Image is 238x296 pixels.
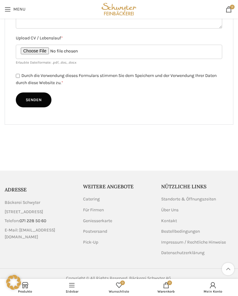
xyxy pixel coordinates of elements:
div: Meine Wunschliste [95,280,143,294]
div: My cart [143,280,190,294]
a: List item link [5,218,77,224]
span: 0 [167,280,172,285]
span: Menu [13,7,25,11]
a: Standorte & Öffnungszeiten [161,196,217,202]
span: Mein Konto [192,289,233,294]
span: Warenkorb [146,289,187,294]
a: Catering [83,196,100,202]
a: Über Uns [161,207,179,213]
input: Senden [16,92,51,107]
h5: Nützliche Links [161,183,233,190]
a: Scroll to top button [222,263,234,275]
a: Site logo [100,6,138,11]
a: Bestellbedingungen [161,228,201,235]
a: Mein Konto [189,280,236,294]
a: Impressum / Rechtliche Hinweise [161,239,227,245]
small: Erlaubte Dateiformate: .pdf, .doc, .docx [16,61,77,65]
a: Datenschutzerklärung [161,250,205,256]
a: Open mobile menu [2,3,29,16]
span: 0 [230,5,235,9]
span: Wunschliste [99,289,139,294]
label: Durch die Verwendung dieses Formulars stimmen Sie dem Speichern und der Verwendung Ihrer Daten du... [16,73,217,85]
label: Upload CV / Lebenslauf [16,35,222,42]
a: 0 [223,3,235,16]
div: Copyright © All Rights Reserved. Bäckerei Schwyter AG. [5,275,233,282]
span: ADRESSE [5,186,27,193]
a: Sidebar [49,280,96,294]
span: [STREET_ADDRESS] [5,209,43,215]
span: E-Mail: [EMAIL_ADDRESS][DOMAIN_NAME] [5,227,77,241]
a: 0 Warenkorb [143,280,190,294]
a: Kontakt [161,218,178,224]
a: Für Firmen [83,207,104,213]
a: 0 Wunschliste [95,280,143,294]
a: Geniesserkarte [83,218,113,224]
span: Bäckerei Schwyter [5,199,40,206]
span: 0 [120,280,125,285]
span: Sidebar [52,289,93,294]
h5: Weitere Angebote [83,183,155,190]
a: Postversand [83,228,108,235]
a: Pick-Up [83,239,99,245]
